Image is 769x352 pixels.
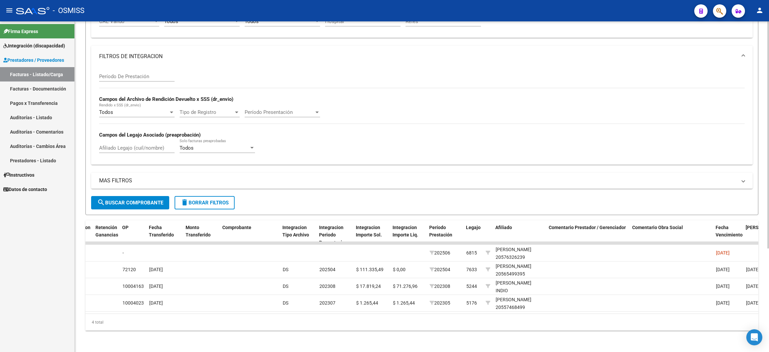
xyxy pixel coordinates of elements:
[181,198,189,206] mat-icon: delete
[716,300,730,306] span: [DATE]
[393,300,415,306] span: $ 1.265,44
[430,267,450,272] span: 202504
[220,220,280,250] datatable-header-cell: Comprobante
[3,42,65,49] span: Integración (discapacidad)
[746,329,762,345] div: Open Intercom Messenger
[632,225,683,230] span: Comentario Obra Social
[180,109,234,115] span: Tipo de Registro
[496,262,544,278] div: [PERSON_NAME] 20565499395
[245,109,314,115] span: Período Presentación
[393,284,418,289] span: $ 71.276,96
[319,284,335,289] span: 202308
[756,6,764,14] mat-icon: person
[746,300,760,306] span: [DATE]
[91,46,753,67] mat-expansion-panel-header: FILTROS DE INTEGRACION
[466,299,477,307] div: 5176
[546,220,629,250] datatable-header-cell: Comentario Prestador / Gerenciador
[430,284,450,289] span: 202308
[496,296,544,311] div: [PERSON_NAME] 20557468499
[319,267,335,272] span: 202504
[466,249,477,257] div: 6815
[122,267,136,272] span: 72120
[99,109,113,115] span: Todos
[149,267,163,272] span: [DATE]
[122,225,129,230] span: OP
[97,200,163,206] span: Buscar Comprobante
[3,28,38,35] span: Firma Express
[746,267,760,272] span: [DATE]
[99,177,737,184] mat-panel-title: MAS FILTROS
[183,220,220,250] datatable-header-cell: Monto Transferido
[716,267,730,272] span: [DATE]
[716,284,730,289] span: [DATE]
[93,220,119,250] datatable-header-cell: Retención Ganancias
[180,145,194,151] span: Todos
[95,225,118,238] span: Retención Ganancias
[393,267,406,272] span: $ 0,00
[356,300,378,306] span: $ 1.265,44
[91,196,169,209] button: Buscar Comprobante
[466,266,477,274] div: 7633
[496,279,544,310] div: [PERSON_NAME] INDIO [PERSON_NAME] 20565555066
[119,220,146,250] datatable-header-cell: OP
[496,246,544,261] div: [PERSON_NAME] 20576326239
[3,186,47,193] span: Datos de contacto
[356,267,383,272] span: $ 111.335,49
[280,220,316,250] datatable-header-cell: Integracion Tipo Archivo
[466,283,477,290] div: 5244
[122,300,144,306] span: 10004023
[91,173,753,189] mat-expansion-panel-header: MAS FILTROS
[463,220,483,250] datatable-header-cell: Legajo
[3,56,64,64] span: Prestadores / Proveedores
[746,284,760,289] span: [DATE]
[493,220,546,250] datatable-header-cell: Afiliado
[393,225,418,238] span: Integracion Importe Liq.
[429,225,452,238] span: Período Prestación
[629,220,713,250] datatable-header-cell: Comentario Obra Social
[282,225,309,238] span: Integracion Tipo Archivo
[427,220,463,250] datatable-header-cell: Período Prestación
[713,220,743,250] datatable-header-cell: Fecha Vencimiento
[549,225,626,230] span: Comentario Prestador / Gerenciador
[319,300,335,306] span: 202307
[3,171,34,179] span: Instructivos
[85,314,758,331] div: 4 total
[91,67,753,164] div: FILTROS DE INTEGRACION
[149,284,163,289] span: [DATE]
[53,3,84,18] span: - OSMISS
[430,250,450,255] span: 202506
[283,300,288,306] span: DS
[149,225,174,238] span: Fecha Transferido
[99,96,233,102] strong: Campos del Archivo de Rendición Devuelto x SSS (dr_envio)
[466,225,481,230] span: Legajo
[97,198,105,206] mat-icon: search
[5,6,13,14] mat-icon: menu
[149,300,163,306] span: [DATE]
[319,225,347,245] span: Integracion Periodo Presentacion
[495,225,512,230] span: Afiliado
[122,250,124,255] span: -
[99,53,737,60] mat-panel-title: FILTROS DE INTEGRACION
[356,225,382,238] span: Integracion Importe Sol.
[316,220,353,250] datatable-header-cell: Integracion Periodo Presentacion
[222,225,251,230] span: Comprobante
[390,220,427,250] datatable-header-cell: Integracion Importe Liq.
[283,284,288,289] span: DS
[356,284,381,289] span: $ 17.819,24
[283,267,288,272] span: DS
[175,196,235,209] button: Borrar Filtros
[99,132,201,138] strong: Campos del Legajo Asociado (preaprobación)
[181,200,229,206] span: Borrar Filtros
[430,300,450,306] span: 202305
[186,225,211,238] span: Monto Transferido
[122,284,144,289] span: 10004163
[716,250,730,255] span: [DATE]
[146,220,183,250] datatable-header-cell: Fecha Transferido
[716,225,743,238] span: Fecha Vencimiento
[353,220,390,250] datatable-header-cell: Integracion Importe Sol.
